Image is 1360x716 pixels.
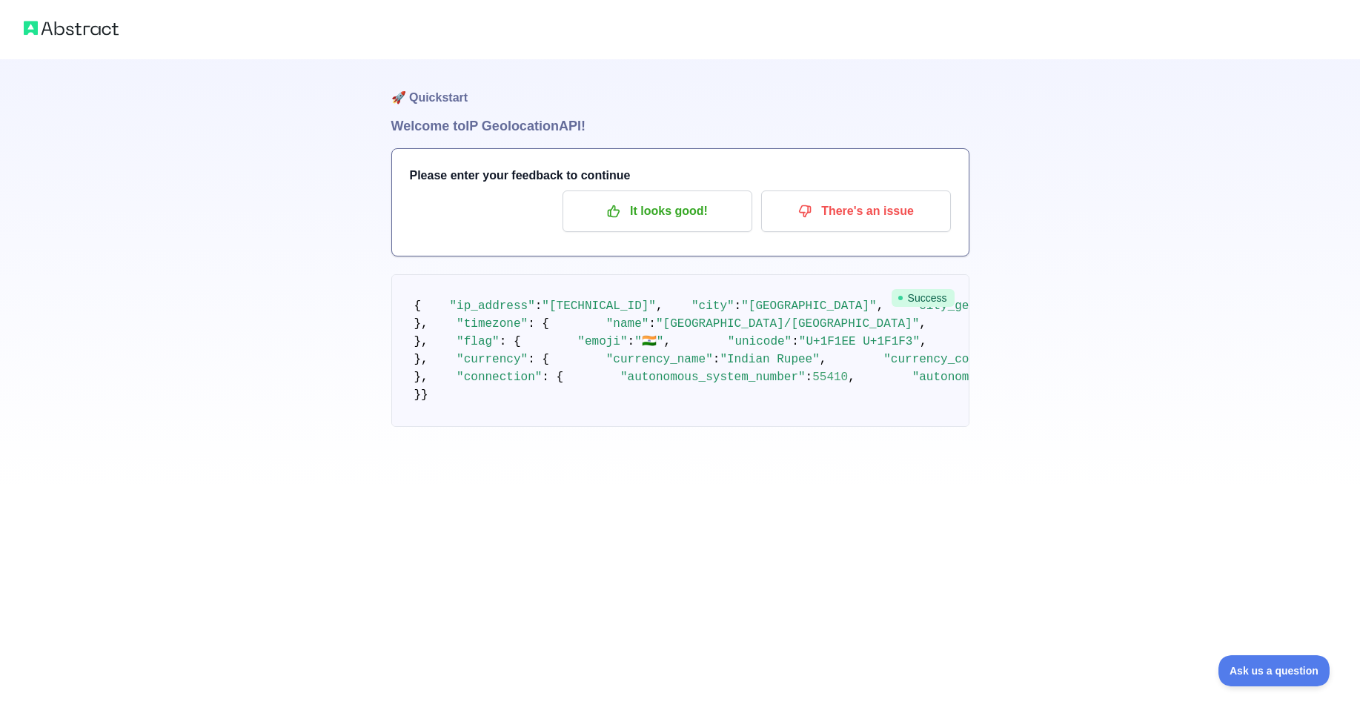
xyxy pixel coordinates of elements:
span: : [628,335,635,348]
span: , [919,317,926,331]
span: "timezone" [457,317,528,331]
span: "currency_code" [883,353,990,366]
span: , [848,371,855,384]
span: "emoji" [577,335,627,348]
iframe: Toggle Customer Support [1218,655,1330,686]
span: "U+1F1EE U+1F1F3" [799,335,920,348]
span: : [792,335,799,348]
span: , [663,335,671,348]
span: : [649,317,656,331]
span: "city" [691,299,734,313]
span: "autonomous_system_number" [620,371,806,384]
span: Success [892,289,955,307]
h1: Welcome to IP Geolocation API! [391,116,969,136]
span: "currency_name" [606,353,713,366]
button: There's an issue [761,190,951,232]
span: : [734,299,742,313]
h3: Please enter your feedback to continue [410,167,951,185]
span: "[GEOGRAPHIC_DATA]/[GEOGRAPHIC_DATA]" [656,317,919,331]
span: , [920,335,927,348]
span: : { [528,317,549,331]
span: , [656,299,663,313]
span: "ip_address" [450,299,535,313]
img: Abstract logo [24,18,119,39]
span: : [713,353,720,366]
span: "autonomous_system_organization" [912,371,1140,384]
span: "currency" [457,353,528,366]
span: , [820,353,827,366]
span: "connection" [457,371,542,384]
span: : [535,299,543,313]
span: "name" [606,317,649,331]
span: : [806,371,813,384]
span: "[TECHNICAL_ID]" [542,299,656,313]
span: "flag" [457,335,500,348]
span: "[GEOGRAPHIC_DATA]" [741,299,876,313]
h1: 🚀 Quickstart [391,59,969,116]
span: : { [528,353,549,366]
span: "Indian Rupee" [720,353,819,366]
p: There's an issue [772,199,940,224]
button: It looks good! [563,190,752,232]
span: "🇮🇳" [634,335,663,348]
span: : { [542,371,563,384]
span: , [877,299,884,313]
span: : { [500,335,521,348]
span: { [414,299,422,313]
p: It looks good! [574,199,741,224]
span: 55410 [812,371,848,384]
span: "unicode" [728,335,792,348]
